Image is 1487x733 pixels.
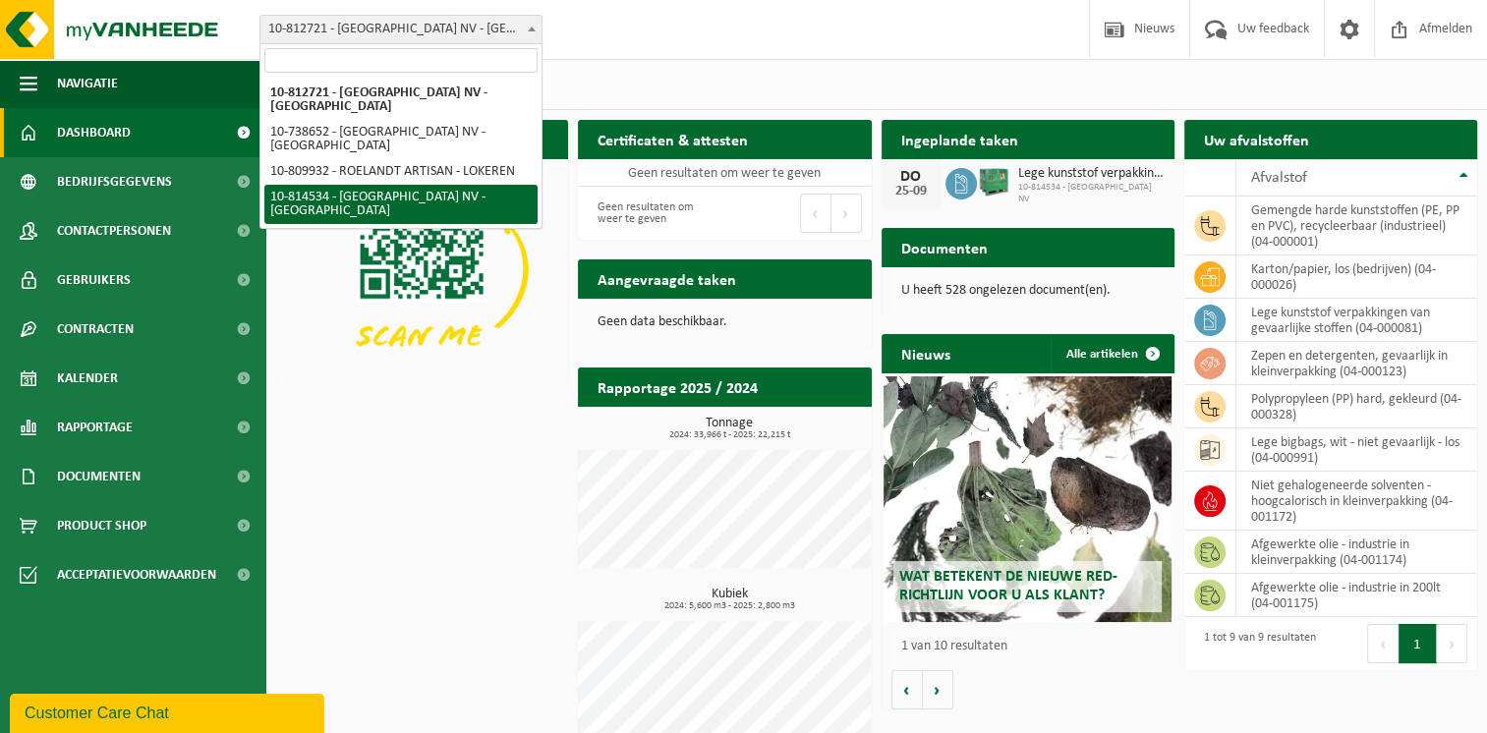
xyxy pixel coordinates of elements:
[901,640,1165,653] p: 1 van 10 resultaten
[898,569,1116,603] span: Wat betekent de nieuwe RED-richtlijn voor u als klant?
[800,194,831,233] button: Previous
[578,367,777,406] h2: Rapportage 2025 / 2024
[1051,334,1172,373] a: Alle artikelen
[264,159,538,185] li: 10-809932 - ROELANDT ARTISAN - LOKEREN
[725,406,870,445] a: Bekijk rapportage
[10,690,328,733] iframe: chat widget
[57,550,216,599] span: Acceptatievoorwaarden
[57,354,118,403] span: Kalender
[57,403,133,452] span: Rapportage
[884,376,1171,622] a: Wat betekent de nieuwe RED-richtlijn voor u als klant?
[57,305,134,354] span: Contracten
[578,159,871,187] td: Geen resultaten om weer te geven
[891,185,931,198] div: 25-09
[1236,472,1477,531] td: niet gehalogeneerde solventen - hoogcalorisch in kleinverpakking (04-001172)
[1184,120,1329,158] h2: Uw afvalstoffen
[1018,166,1165,182] span: Lege kunststof verpakkingen van gevaarlijke stoffen
[264,185,538,224] li: 10-814534 - [GEOGRAPHIC_DATA] NV - [GEOGRAPHIC_DATA]
[1236,428,1477,472] td: lege bigbags, wit - niet gevaarlijk - los (04-000991)
[57,59,118,108] span: Navigatie
[57,206,171,255] span: Contactpersonen
[923,670,953,709] button: Volgende
[901,284,1155,298] p: U heeft 528 ongelezen document(en).
[882,228,1007,266] h2: Documenten
[1194,622,1316,665] div: 1 tot 9 van 9 resultaten
[1018,182,1165,205] span: 10-814534 - [GEOGRAPHIC_DATA] NV
[891,169,931,185] div: DO
[57,452,141,501] span: Documenten
[1236,255,1477,299] td: karton/papier, los (bedrijven) (04-000026)
[260,16,542,43] span: 10-812721 - ROELANDT NV - ZELE
[1236,385,1477,428] td: polypropyleen (PP) hard, gekleurd (04-000328)
[1367,624,1399,663] button: Previous
[578,120,768,158] h2: Certificaten & attesten
[882,334,970,372] h2: Nieuws
[1251,170,1307,186] span: Afvalstof
[1236,574,1477,617] td: afgewerkte olie - industrie in 200lt (04-001175)
[57,255,131,305] span: Gebruikers
[264,120,538,159] li: 10-738652 - [GEOGRAPHIC_DATA] NV - [GEOGRAPHIC_DATA]
[1236,531,1477,574] td: afgewerkte olie - industrie in kleinverpakking (04-001174)
[57,501,146,550] span: Product Shop
[588,601,871,611] span: 2024: 5,600 m3 - 2025: 2,800 m3
[578,259,756,298] h2: Aangevraagde taken
[1437,624,1467,663] button: Next
[977,165,1010,198] img: PB-HB-1400-HPE-GN-01
[1236,299,1477,342] td: lege kunststof verpakkingen van gevaarlijke stoffen (04-000081)
[588,192,715,235] div: Geen resultaten om weer te geven
[1236,342,1477,385] td: zepen en detergenten, gevaarlijk in kleinverpakking (04-000123)
[598,315,851,329] p: Geen data beschikbaar.
[264,81,538,120] li: 10-812721 - [GEOGRAPHIC_DATA] NV - [GEOGRAPHIC_DATA]
[831,194,862,233] button: Next
[882,120,1038,158] h2: Ingeplande taken
[275,159,568,379] img: Download de VHEPlus App
[1399,624,1437,663] button: 1
[1236,197,1477,255] td: gemengde harde kunststoffen (PE, PP en PVC), recycleerbaar (industrieel) (04-000001)
[588,430,871,440] span: 2024: 33,966 t - 2025: 22,215 t
[588,417,871,440] h3: Tonnage
[57,157,172,206] span: Bedrijfsgegevens
[588,588,871,611] h3: Kubiek
[891,670,923,709] button: Vorige
[259,15,543,44] span: 10-812721 - ROELANDT NV - ZELE
[57,108,131,157] span: Dashboard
